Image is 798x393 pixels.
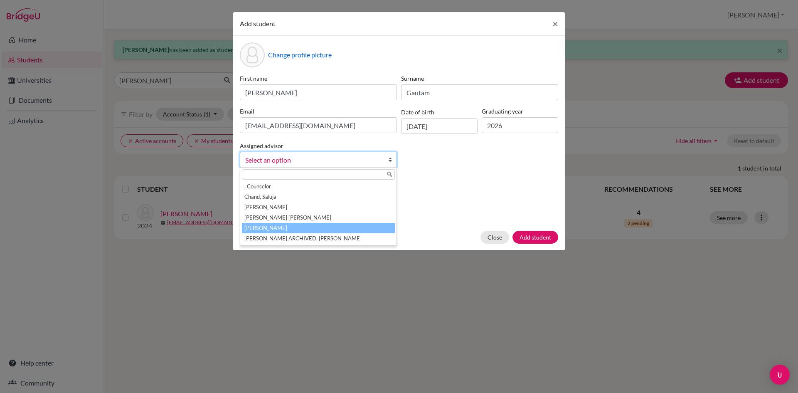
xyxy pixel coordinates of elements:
div: Open Intercom Messenger [770,365,790,385]
label: Date of birth [401,108,434,116]
div: Profile picture [240,42,265,67]
li: Chand, Saluja [242,192,395,202]
span: × [552,17,558,30]
button: Add student [512,231,558,244]
p: Parents [240,181,558,191]
label: First name [240,74,397,83]
label: Email [240,107,397,116]
li: , Counselor [242,181,395,192]
span: Add student [240,20,276,27]
label: Assigned advisor [240,141,283,150]
li: [PERSON_NAME] ARCHIVED, [PERSON_NAME] [242,233,395,244]
li: [PERSON_NAME] [PERSON_NAME] [242,213,395,223]
label: Graduating year [482,107,558,116]
li: [PERSON_NAME] [242,202,395,213]
button: Close [480,231,509,244]
label: Surname [401,74,558,83]
li: [PERSON_NAME] [242,223,395,233]
input: dd/mm/yyyy [401,118,478,134]
span: Select an option [245,155,381,166]
button: Close [546,12,565,35]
